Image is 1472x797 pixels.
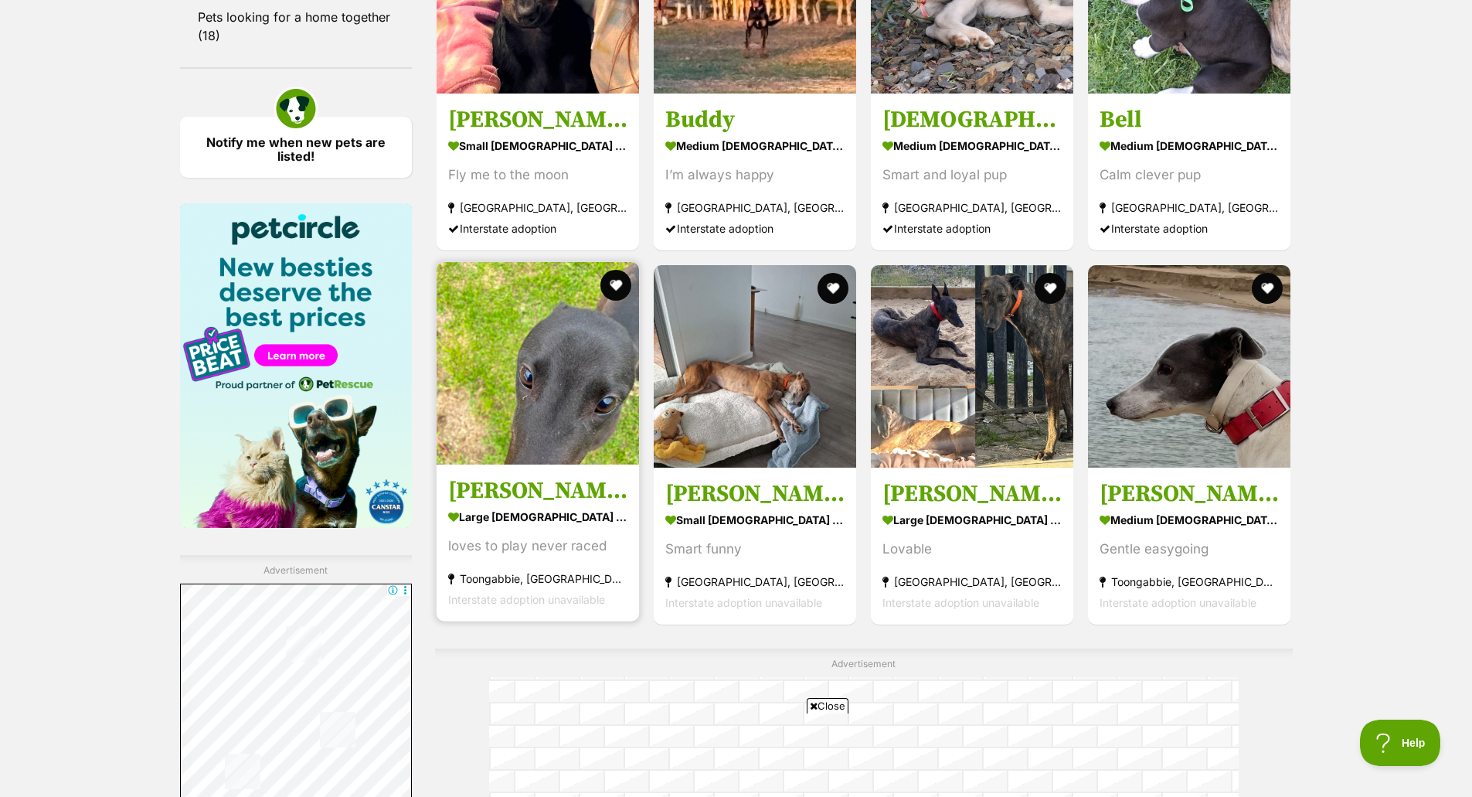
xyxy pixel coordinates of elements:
h3: [PERSON_NAME] [448,105,627,135]
div: Calm clever pup [1100,165,1279,186]
a: [PERSON_NAME] - never raced large [DEMOGRAPHIC_DATA] Dog loves to play never raced Toongabbie, [G... [437,464,639,621]
h3: [PERSON_NAME] [1100,479,1279,508]
div: I’m always happy [665,165,845,186]
strong: medium [DEMOGRAPHIC_DATA] Dog [882,135,1062,157]
img: Pet Circle promo banner [180,203,412,528]
strong: [GEOGRAPHIC_DATA], [GEOGRAPHIC_DATA] [448,197,627,218]
a: [PERSON_NAME] small [DEMOGRAPHIC_DATA] Dog Fly me to the moon [GEOGRAPHIC_DATA], [GEOGRAPHIC_DATA... [437,94,639,250]
h3: [PERSON_NAME] - never raced [448,475,627,505]
div: Fly me to the moon [448,165,627,186]
div: loves to play never raced [448,535,627,556]
a: Notify me when new pets are listed! [180,117,412,178]
div: Interstate adoption [665,218,845,239]
h3: Bell [1100,105,1279,135]
img: Billie - Greyhound Dog [871,265,1073,468]
img: Brett - never raced - Greyhound Dog [437,262,639,465]
a: Buddy medium [DEMOGRAPHIC_DATA] Dog I’m always happy [GEOGRAPHIC_DATA], [GEOGRAPHIC_DATA] Interst... [654,94,856,250]
h3: [PERSON_NAME] [882,479,1062,508]
strong: Toongabbie, [GEOGRAPHIC_DATA] [1100,571,1279,591]
h3: Buddy [665,105,845,135]
a: [DEMOGRAPHIC_DATA] medium [DEMOGRAPHIC_DATA] Dog Smart and loyal pup [GEOGRAPHIC_DATA], [GEOGRAPH... [871,94,1073,250]
img: Alice - Blue Brindle - Greyhound Dog [654,265,856,468]
strong: [GEOGRAPHIC_DATA], [GEOGRAPHIC_DATA] [665,571,845,591]
h3: [PERSON_NAME] - Blue Brindle [665,479,845,508]
a: Bell medium [DEMOGRAPHIC_DATA] Dog Calm clever pup [GEOGRAPHIC_DATA], [GEOGRAPHIC_DATA] Interstat... [1088,94,1290,250]
span: Interstate adoption unavailable [448,592,605,605]
strong: large [DEMOGRAPHIC_DATA] Dog [882,508,1062,530]
span: Interstate adoption unavailable [882,595,1039,608]
strong: large [DEMOGRAPHIC_DATA] Dog [448,505,627,527]
h3: [DEMOGRAPHIC_DATA] [882,105,1062,135]
strong: medium [DEMOGRAPHIC_DATA] Dog [1100,508,1279,530]
strong: [GEOGRAPHIC_DATA], [GEOGRAPHIC_DATA] [665,197,845,218]
strong: [GEOGRAPHIC_DATA], [GEOGRAPHIC_DATA] [1100,197,1279,218]
img: Annie - Greyhound Dog [1088,265,1290,468]
div: Smart funny [665,538,845,559]
strong: medium [DEMOGRAPHIC_DATA] Dog [1100,135,1279,157]
strong: small [DEMOGRAPHIC_DATA] Dog [448,135,627,157]
div: Interstate adoption [448,218,627,239]
button: favourite [1253,273,1283,304]
div: Interstate adoption [882,218,1062,239]
button: favourite [1035,273,1066,304]
strong: [GEOGRAPHIC_DATA], [GEOGRAPHIC_DATA] [882,197,1062,218]
div: Interstate adoption [1100,218,1279,239]
a: [PERSON_NAME] - Blue Brindle small [DEMOGRAPHIC_DATA] Dog Smart funny [GEOGRAPHIC_DATA], [GEOGRAP... [654,467,856,624]
span: Interstate adoption unavailable [1100,595,1256,608]
a: [PERSON_NAME] large [DEMOGRAPHIC_DATA] Dog Lovable [GEOGRAPHIC_DATA], [GEOGRAPHIC_DATA] Interstat... [871,467,1073,624]
div: Gentle easygoing [1100,538,1279,559]
div: Lovable [882,538,1062,559]
span: Close [807,698,848,714]
a: Pets looking for a home together (18) [180,1,412,52]
iframe: Advertisement [455,720,1018,789]
strong: small [DEMOGRAPHIC_DATA] Dog [665,508,845,530]
button: favourite [818,273,848,304]
button: favourite [600,270,631,301]
strong: medium [DEMOGRAPHIC_DATA] Dog [665,135,845,157]
strong: Toongabbie, [GEOGRAPHIC_DATA] [448,567,627,588]
iframe: Help Scout Beacon - Open [1360,720,1441,766]
a: [PERSON_NAME] medium [DEMOGRAPHIC_DATA] Dog Gentle easygoing Toongabbie, [GEOGRAPHIC_DATA] Inters... [1088,467,1290,624]
span: Interstate adoption unavailable [665,595,822,608]
strong: [GEOGRAPHIC_DATA], [GEOGRAPHIC_DATA] [882,571,1062,591]
div: Smart and loyal pup [882,165,1062,186]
